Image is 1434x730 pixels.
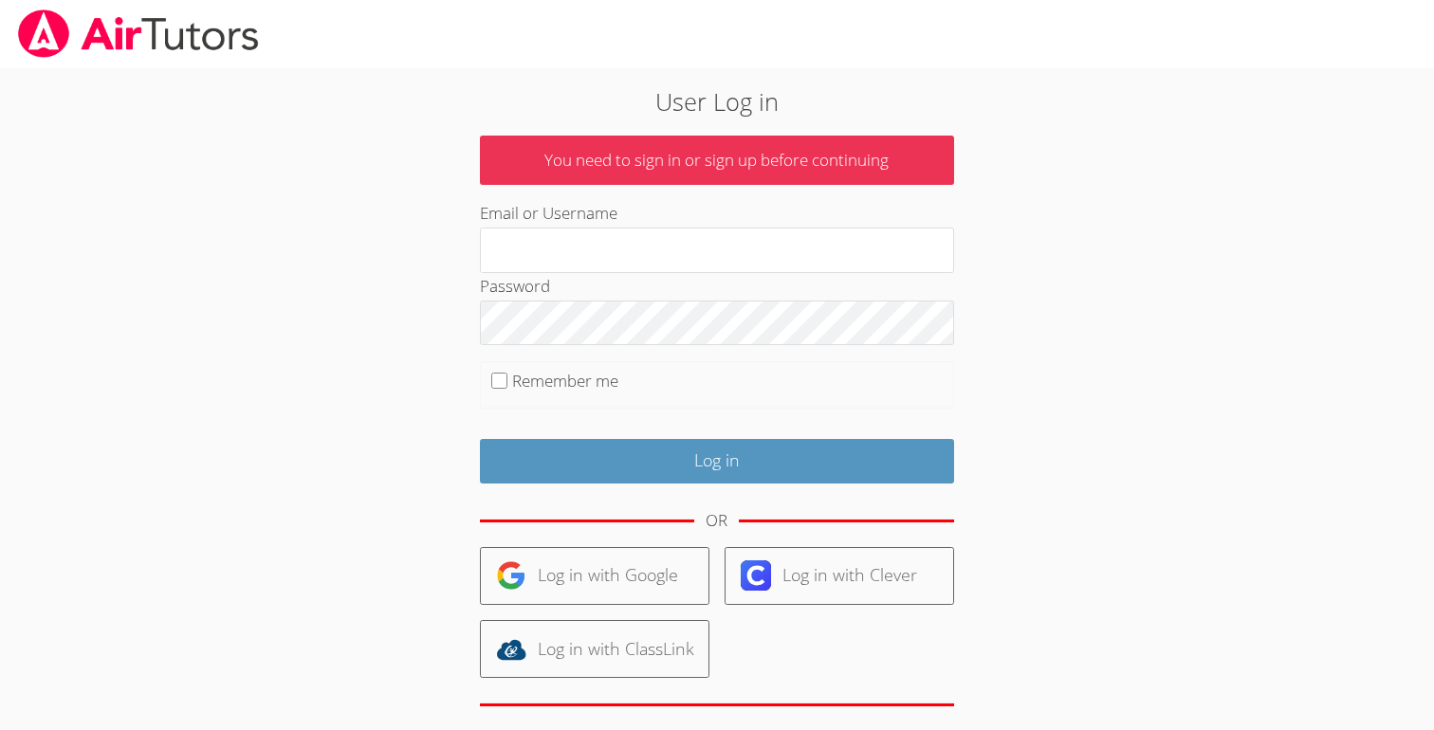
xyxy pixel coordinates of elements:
[480,136,954,186] p: You need to sign in or sign up before continuing
[480,275,550,297] label: Password
[725,547,954,605] a: Log in with Clever
[706,507,727,535] div: OR
[480,202,617,224] label: Email or Username
[512,370,618,392] label: Remember me
[480,547,709,605] a: Log in with Google
[480,439,954,484] input: Log in
[16,9,261,58] img: airtutors_banner-c4298cdbf04f3fff15de1276eac7730deb9818008684d7c2e4769d2f7ddbe033.png
[741,560,771,591] img: clever-logo-6eab21bc6e7a338710f1a6ff85c0baf02591cd810cc4098c63d3a4b26e2feb20.svg
[496,560,526,591] img: google-logo-50288ca7cdecda66e5e0955fdab243c47b7ad437acaf1139b6f446037453330a.svg
[496,634,526,665] img: classlink-logo-d6bb404cc1216ec64c9a2012d9dc4662098be43eaf13dc465df04b49fa7ab582.svg
[480,620,709,678] a: Log in with ClassLink
[330,83,1104,119] h2: User Log in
